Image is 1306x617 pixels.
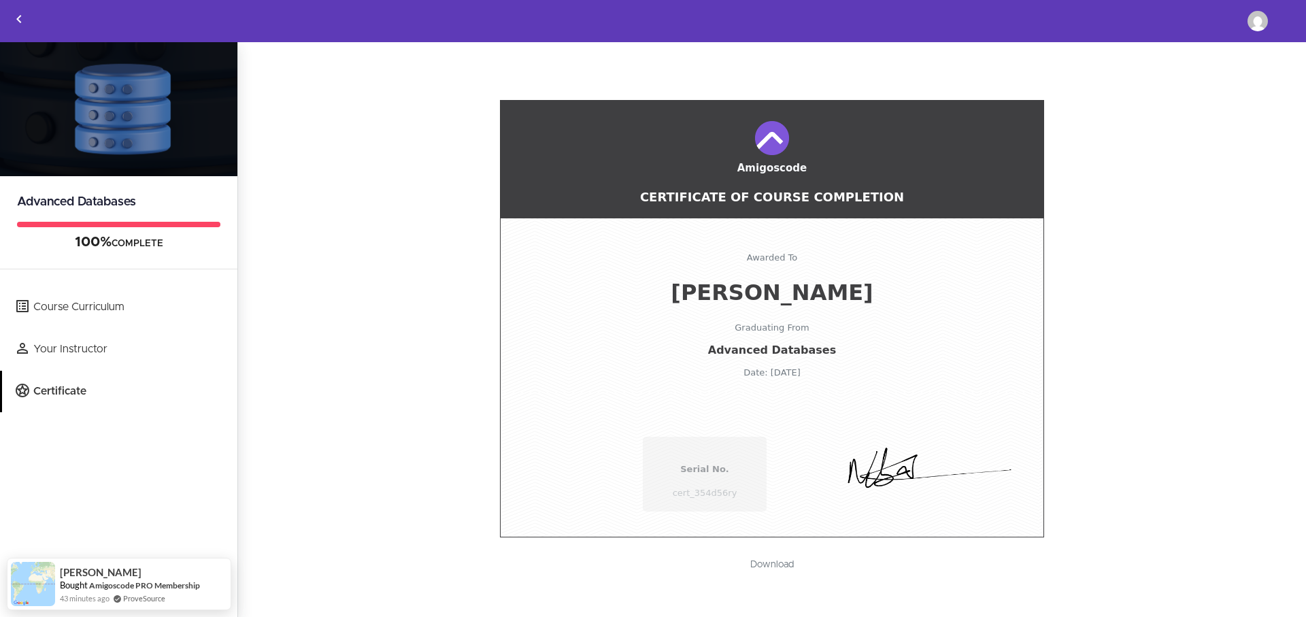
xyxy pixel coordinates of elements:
img: michelegrande@gmail.com [1248,11,1268,31]
span: 43 minutes ago [60,593,110,604]
span: Certificate Of Course Completion [528,190,1016,204]
span: Bought [60,580,88,590]
span: Advanced Databases [507,344,1037,356]
a: Download [737,553,807,576]
a: Certificate [2,371,237,412]
svg: Back to courses [11,11,27,27]
span: Date: [DATE] [507,367,1037,378]
a: Back to courses [1,1,37,39]
span: [PERSON_NAME] [507,280,1037,305]
span: Awarded To [507,252,1037,263]
a: Amigoscode PRO Membership [89,580,200,590]
span: Serial No. [656,464,753,474]
img: d477835mSQInKi9pAZyA_signature.png [818,433,1015,515]
a: Your Instructor [2,329,237,370]
div: COMPLETE [17,234,220,252]
img: provesource social proof notification image [11,562,55,606]
span: 100% [75,235,112,249]
a: ProveSource [123,593,165,604]
span: Graduating From [507,322,1037,333]
a: Course Curriculum [2,286,237,328]
img: rTcRaYUhR6ON6QKSlfKM_logo-small.png [755,121,789,155]
span: [PERSON_NAME] [60,567,141,578]
span: Amigoscode [528,162,1016,174]
span: cert_354d56ry [656,488,753,498]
